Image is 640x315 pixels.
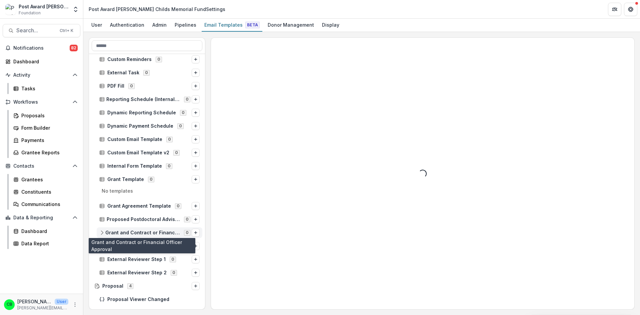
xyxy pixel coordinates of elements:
[71,301,79,309] button: More
[166,137,173,142] span: 0
[107,163,162,169] span: Internal Form Template
[11,147,80,158] a: Grantee Reports
[192,149,200,157] button: Options
[175,203,181,209] span: 0
[150,19,169,32] a: Admin
[107,137,162,142] span: Custom Email Template
[107,123,173,129] span: Dynamic Payment Schedule
[156,57,162,62] span: 0
[107,110,176,116] span: Dynamic Reporting Schedule
[107,19,147,32] a: Authentication
[192,202,200,210] button: Options
[7,302,12,307] div: Christina Bruno
[3,97,80,107] button: Open Workflows
[11,226,80,237] a: Dashboard
[3,56,80,67] a: Dashboard
[107,297,200,302] span: Proposal Viewer Changed
[97,241,202,251] div: Reference Task0Options
[149,243,155,249] span: 0
[55,299,68,305] p: User
[21,137,75,144] div: Payments
[97,294,202,305] div: Proposal Viewer Changed
[192,215,200,223] button: Options
[21,149,75,156] div: Grantee Reports
[319,20,342,30] div: Display
[13,99,70,105] span: Workflows
[3,43,80,53] button: Notifications82
[245,22,260,28] span: Beta
[97,267,202,278] div: External Reviewer Step 20Options
[192,255,200,263] button: Options
[13,58,75,65] div: Dashboard
[89,20,105,30] div: User
[21,176,75,183] div: Grantees
[107,150,169,156] span: Custom Email Template v2
[11,110,80,121] a: Proposals
[105,230,180,236] span: Grant and Contract or Financial Officer Approval
[184,217,190,222] span: 0
[97,201,202,211] div: Grant Agreement Template0Options
[71,3,80,16] button: Open entity switcher
[202,20,262,30] div: Email Templates
[97,94,202,105] div: Reporting Schedule (Internal / External)0Options
[97,161,202,171] div: Internal Form Template0Options
[13,215,70,221] span: Data & Reporting
[97,254,202,265] div: External Reviewer Step 10Options
[107,83,124,89] span: PDF Fill
[127,283,133,289] span: 4
[97,81,202,91] div: PDF Fill0Options
[17,305,68,311] p: [PERSON_NAME][EMAIL_ADDRESS][PERSON_NAME][DOMAIN_NAME]
[170,257,176,262] span: 0
[172,19,199,32] a: Pipelines
[171,270,177,275] span: 0
[11,122,80,133] a: Form Builder
[3,161,80,171] button: Open Contacts
[265,20,317,30] div: Donor Management
[106,97,180,102] span: Reporting Schedule (Internal / External)
[97,134,202,145] div: Custom Email Template0Options
[16,27,56,34] span: Search...
[5,4,16,15] img: Post Award Jane Coffin Childs Memorial Fund
[192,229,200,237] button: Options
[192,109,200,117] button: Options
[180,110,186,115] span: 0
[11,186,80,197] a: Constituents
[192,122,200,130] button: Options
[3,212,80,223] button: Open Data & Reporting
[19,10,41,16] span: Foundation
[624,3,637,16] button: Get Help
[97,54,202,65] div: Custom Reminders0Options
[21,228,75,235] div: Dashboard
[192,242,200,250] button: Options
[97,227,202,238] div: Grant and Contract or Financial Officer Approval0Options
[107,270,167,276] span: External Reviewer Step 2
[202,19,262,32] a: Email Templates Beta
[21,240,75,247] div: Data Report
[107,217,180,222] span: Proposed Postdoctoral Advisor Form
[21,188,75,195] div: Constituents
[11,83,80,94] a: Tasks
[89,6,225,13] div: Post Award [PERSON_NAME] Childs Memorial Fund Settings
[192,162,200,170] button: Options
[11,238,80,249] a: Data Report
[21,85,75,92] div: Tasks
[97,121,202,131] div: Dynamic Payment Schedule0Options
[107,57,152,62] span: Custom Reminders
[86,4,228,14] nav: breadcrumb
[97,214,202,225] div: Proposed Postdoctoral Advisor Form0Options
[192,82,200,90] button: Options
[102,283,123,289] span: Proposal
[192,69,200,77] button: Options
[184,97,190,102] span: 0
[70,45,78,51] span: 82
[13,72,70,78] span: Activity
[319,19,342,32] a: Display
[13,45,70,51] span: Notifications
[192,95,200,103] button: Options
[128,83,135,89] span: 0
[11,199,80,210] a: Communications
[3,70,80,80] button: Open Activity
[192,282,200,290] button: Options
[173,150,180,155] span: 0
[97,174,202,185] div: Grant Template0Options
